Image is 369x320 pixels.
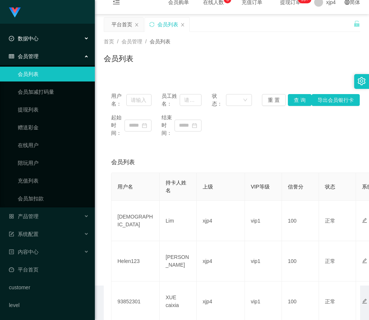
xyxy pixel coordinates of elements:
span: 起始时间： [111,114,124,137]
span: 用户名： [111,92,126,108]
i: 图标: form [9,231,14,237]
input: 请输入 [126,94,152,106]
h1: 会员列表 [104,53,133,64]
td: Lim [160,201,197,241]
span: 结束时间： [162,114,175,137]
span: 员工姓名： [162,92,180,108]
td: vip1 [245,201,282,241]
span: 正常 [325,299,335,304]
i: 图标: profile [9,249,14,254]
i: 图标: unlock [353,20,360,27]
span: 会员列表 [111,158,135,167]
td: Helen123 [112,241,160,281]
i: 图标: table [9,54,14,59]
a: 充值列表 [18,173,89,188]
span: 状态 [325,184,335,190]
td: vip1 [245,241,282,281]
span: 系统配置 [9,231,39,237]
i: 图标: edit [362,218,367,223]
span: / [145,39,147,44]
i: 图标: down [243,98,247,103]
a: 会员加扣款 [18,191,89,206]
span: 会员管理 [9,53,39,59]
span: 正常 [325,258,335,264]
span: 用户名 [117,184,133,190]
span: 正常 [325,218,335,224]
button: 查 询 [288,94,312,106]
span: 产品管理 [9,213,39,219]
i: 图标: appstore-o [9,214,14,219]
a: level [9,298,89,313]
a: 会员加减打码量 [18,84,89,99]
img: logo.9652507e.png [9,7,21,18]
td: 100 [282,201,319,241]
span: 数据中心 [9,36,39,41]
td: [DEMOGRAPHIC_DATA] [112,201,160,241]
div: 会员列表 [157,17,178,31]
div: 平台首页 [112,17,132,31]
i: 图标: edit [362,299,367,304]
i: 图标: calendar [192,123,197,128]
span: VIP等级 [251,184,270,190]
span: / [117,39,119,44]
a: 提现列表 [18,102,89,117]
td: xjp4 [197,201,245,241]
input: 请输入 [180,94,202,106]
td: [PERSON_NAME] [160,241,197,281]
span: 会员列表 [150,39,170,44]
a: 会员列表 [18,67,89,81]
i: 图标: sync [149,22,154,27]
span: 会员管理 [122,39,142,44]
a: 图标: dashboard平台首页 [9,262,89,277]
a: 在线用户 [18,138,89,153]
button: 导出会员银行卡 [312,94,360,106]
a: customer [9,280,89,295]
td: 100 [282,241,319,281]
button: 重 置 [262,94,286,106]
i: 图标: edit [362,258,367,263]
a: 赠送彩金 [18,120,89,135]
div: 2021 [101,303,363,311]
i: 图标: close [134,23,139,27]
i: 图标: calendar [142,123,147,128]
span: 上级 [203,184,213,190]
i: 图标: setting [358,77,366,85]
a: 陪玩用户 [18,156,89,170]
i: 图标: close [180,23,185,27]
span: 首页 [104,39,114,44]
td: xjp4 [197,241,245,281]
i: 图标: check-circle-o [9,36,14,41]
span: 持卡人姓名 [166,180,186,193]
span: 信誉分 [288,184,303,190]
span: 状态： [212,92,226,108]
span: 内容中心 [9,249,39,255]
